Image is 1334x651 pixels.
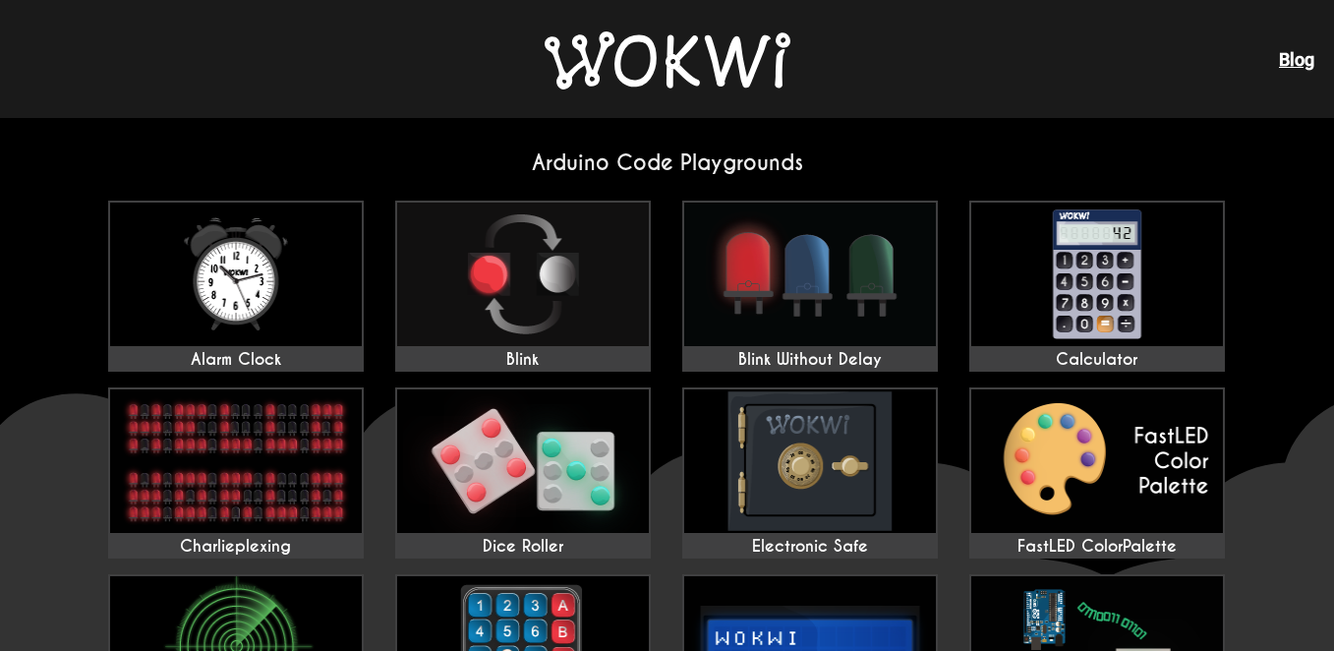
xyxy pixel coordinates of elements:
[108,201,364,372] a: Alarm Clock
[397,537,649,557] div: Dice Roller
[397,350,649,370] div: Blink
[1279,49,1314,70] a: Blog
[110,203,362,346] img: Alarm Clock
[971,389,1223,533] img: FastLED ColorPalette
[684,350,936,370] div: Blink Without Delay
[684,203,936,346] img: Blink Without Delay
[108,387,364,559] a: Charlieplexing
[397,203,649,346] img: Blink
[110,350,362,370] div: Alarm Clock
[682,201,938,372] a: Blink Without Delay
[110,389,362,533] img: Charlieplexing
[971,537,1223,557] div: FastLED ColorPalette
[545,31,790,89] img: Wokwi
[395,201,651,372] a: Blink
[684,537,936,557] div: Electronic Safe
[397,389,649,533] img: Dice Roller
[971,350,1223,370] div: Calculator
[92,149,1243,176] h2: Arduino Code Playgrounds
[971,203,1223,346] img: Calculator
[682,387,938,559] a: Electronic Safe
[969,201,1225,372] a: Calculator
[395,387,651,559] a: Dice Roller
[969,387,1225,559] a: FastLED ColorPalette
[110,537,362,557] div: Charlieplexing
[684,389,936,533] img: Electronic Safe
